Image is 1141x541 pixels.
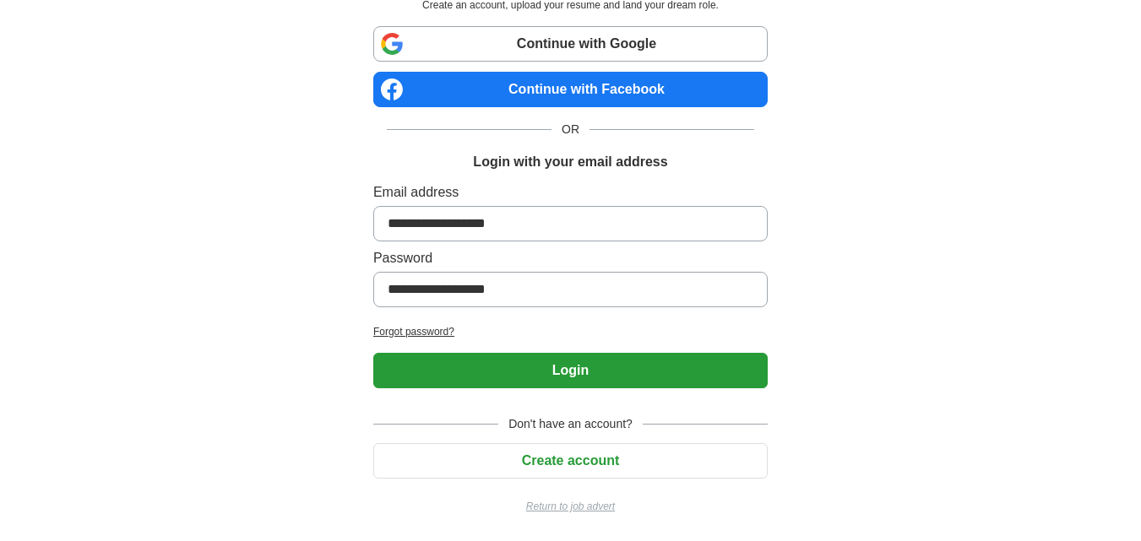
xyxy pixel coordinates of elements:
a: Forgot password? [373,324,768,339]
h1: Login with your email address [473,152,667,172]
a: Create account [373,453,768,468]
a: Continue with Facebook [373,72,768,107]
a: Continue with Google [373,26,768,62]
button: Create account [373,443,768,479]
span: OR [551,121,590,138]
span: Don't have an account? [498,415,643,433]
a: Return to job advert [373,499,768,514]
label: Password [373,248,768,268]
button: Login [373,353,768,388]
label: Email address [373,182,768,203]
